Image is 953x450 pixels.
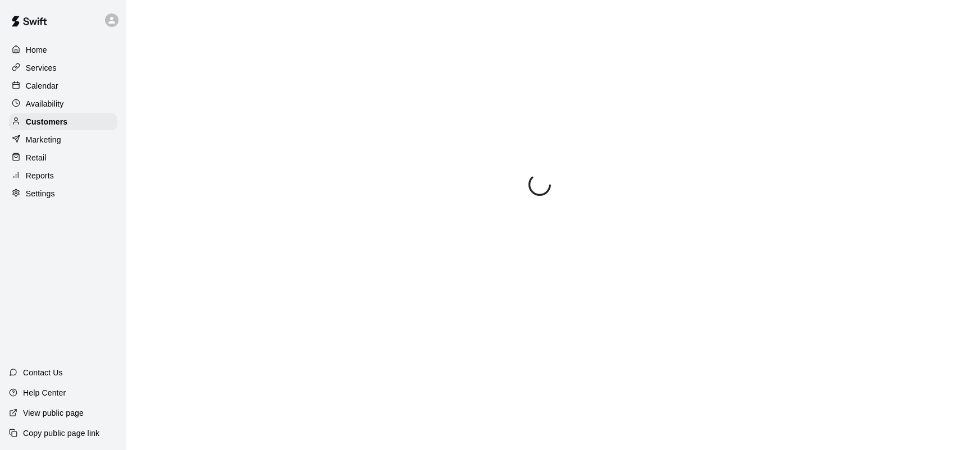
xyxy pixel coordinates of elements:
[26,62,57,74] p: Services
[26,98,64,109] p: Availability
[9,185,117,202] a: Settings
[23,428,99,439] p: Copy public page link
[26,80,58,91] p: Calendar
[26,188,55,199] p: Settings
[23,367,63,378] p: Contact Us
[26,170,54,181] p: Reports
[9,149,117,166] a: Retail
[26,44,47,56] p: Home
[9,42,117,58] a: Home
[9,59,117,76] a: Services
[9,95,117,112] a: Availability
[23,407,84,419] p: View public page
[9,113,117,130] a: Customers
[9,167,117,184] a: Reports
[26,134,61,145] p: Marketing
[26,152,47,163] p: Retail
[9,77,117,94] a: Calendar
[26,116,67,127] p: Customers
[23,387,66,398] p: Help Center
[9,131,117,148] a: Marketing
